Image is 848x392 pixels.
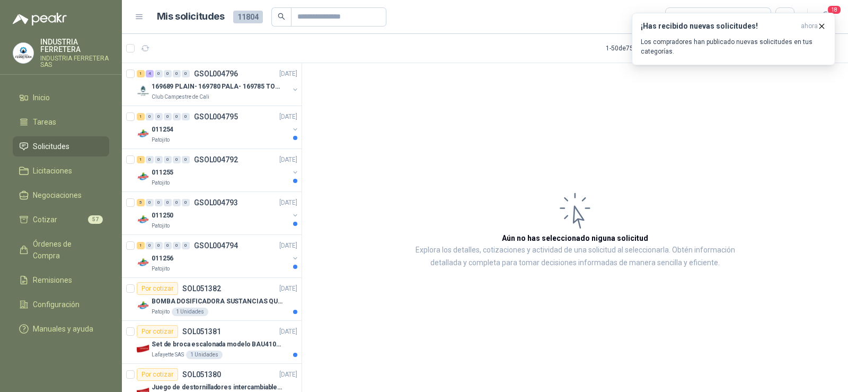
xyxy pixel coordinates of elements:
p: Patojito [152,179,170,187]
div: 1 Unidades [172,308,208,316]
span: Licitaciones [33,165,72,177]
p: SOL051382 [182,285,221,292]
p: Patojito [152,265,170,273]
div: 0 [164,242,172,249]
span: 18 [827,5,842,15]
div: 0 [182,156,190,163]
a: 1 0 0 0 0 0 GSOL004792[DATE] Company Logo011255Patojito [137,153,299,187]
span: Remisiones [33,274,72,286]
div: 0 [164,199,172,206]
a: Configuración [13,294,109,315]
p: 011254 [152,125,173,135]
p: 011255 [152,168,173,178]
div: 1 - 50 de 7555 [606,40,675,57]
p: 011256 [152,254,173,264]
img: Company Logo [137,84,149,97]
a: 1 0 0 0 0 0 GSOL004795[DATE] Company Logo011254Patojito [137,110,299,144]
div: 0 [182,242,190,249]
p: Patojito [152,222,170,230]
div: 0 [155,113,163,120]
img: Company Logo [137,256,149,269]
p: Set de broca escalonada modelo BAU410119 [152,339,284,350]
div: Por cotizar [137,282,178,295]
div: 0 [182,199,190,206]
a: 1 4 0 0 0 0 GSOL004796[DATE] Company Logo169689 PLAIN- 169780 PALA- 169785 TORNILL 169796 CClub C... [137,67,299,101]
span: Inicio [33,92,50,103]
p: [DATE] [279,198,297,208]
p: Explora los detalles, cotizaciones y actividad de una solicitud al seleccionarla. Obtén informaci... [408,244,742,269]
span: Manuales y ayuda [33,323,93,335]
p: [DATE] [279,327,297,337]
span: Solicitudes [33,141,69,152]
p: [DATE] [279,241,297,251]
h3: Aún no has seleccionado niguna solicitud [502,232,648,244]
div: 1 [137,242,145,249]
p: GSOL004792 [194,156,238,163]
div: 0 [146,113,154,120]
div: 1 [137,70,145,77]
p: Lafayette SAS [152,351,184,359]
div: Todas [672,11,694,23]
div: 0 [146,242,154,249]
span: Tareas [33,116,56,128]
div: 0 [173,242,181,249]
a: Órdenes de Compra [13,234,109,266]
p: INDUSTRIA FERRETERA [40,38,109,53]
img: Company Logo [137,127,149,140]
a: Remisiones [13,270,109,290]
p: [DATE] [279,112,297,122]
a: Negociaciones [13,185,109,205]
div: 5 [137,199,145,206]
p: [DATE] [279,155,297,165]
div: 0 [173,70,181,77]
div: Por cotizar [137,325,178,338]
p: INDUSTRIA FERRETERA SAS [40,55,109,68]
img: Company Logo [137,170,149,183]
span: 57 [88,215,103,224]
div: 1 Unidades [186,351,223,359]
div: Por cotizar [137,368,178,381]
div: 0 [182,113,190,120]
div: 0 [155,199,163,206]
div: 0 [164,156,172,163]
a: Por cotizarSOL051382[DATE] Company LogoBOMBA DOSIFICADORA SUSTANCIAS QUIMICASPatojito1 Unidades [122,278,302,321]
p: GSOL004795 [194,113,238,120]
a: Tareas [13,112,109,132]
p: Los compradores han publicado nuevas solicitudes en tus categorías. [641,37,826,56]
p: [DATE] [279,370,297,380]
div: 0 [173,156,181,163]
p: [DATE] [279,284,297,294]
p: GSOL004794 [194,242,238,249]
span: ahora [801,22,818,31]
div: 0 [146,156,154,163]
p: Patojito [152,308,170,316]
img: Logo peakr [13,13,67,25]
img: Company Logo [13,43,33,63]
div: 0 [146,199,154,206]
a: Cotizar57 [13,210,109,230]
div: 4 [146,70,154,77]
a: Por cotizarSOL051381[DATE] Company LogoSet de broca escalonada modelo BAU410119Lafayette SAS1 Uni... [122,321,302,364]
span: 11804 [233,11,263,23]
div: 1 [137,156,145,163]
span: Órdenes de Compra [33,238,99,262]
a: 1 0 0 0 0 0 GSOL004794[DATE] Company Logo011256Patojito [137,239,299,273]
p: Patojito [152,136,170,144]
div: 0 [155,156,163,163]
p: BOMBA DOSIFICADORA SUSTANCIAS QUIMICAS [152,297,284,307]
p: 011250 [152,211,173,221]
p: SOL051381 [182,328,221,335]
h1: Mis solicitudes [157,9,225,24]
span: Negociaciones [33,189,82,201]
p: [DATE] [279,69,297,79]
div: 0 [155,242,163,249]
p: GSOL004793 [194,199,238,206]
span: Configuración [33,299,79,310]
button: ¡Has recibido nuevas solicitudes!ahora Los compradores han publicado nuevas solicitudes en tus ca... [632,13,835,65]
span: search [278,13,285,20]
div: 0 [182,70,190,77]
button: 18 [816,7,835,27]
img: Company Logo [137,299,149,312]
div: 1 [137,113,145,120]
p: SOL051380 [182,371,221,378]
